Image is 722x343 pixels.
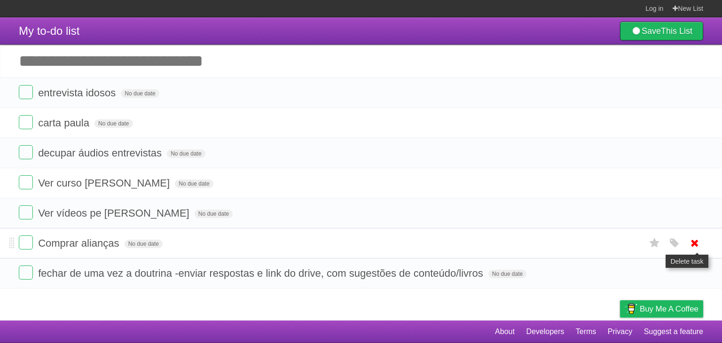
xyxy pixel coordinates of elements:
b: This List [661,26,692,36]
a: SaveThis List [620,22,703,40]
label: Done [19,175,33,189]
span: No due date [195,210,233,218]
span: No due date [488,270,526,278]
label: Done [19,145,33,159]
span: decupar áudios entrevistas [38,147,164,159]
span: No due date [125,240,163,248]
a: Terms [576,323,596,341]
span: fechar de uma vez a doutrina -enviar respostas e link do drive, com sugestões de conteúdo/livros [38,267,486,279]
span: My to-do list [19,24,79,37]
label: Done [19,85,33,99]
span: Ver curso [PERSON_NAME] [38,177,172,189]
img: Buy me a coffee [625,301,637,317]
span: No due date [121,89,159,98]
span: Buy me a coffee [640,301,698,317]
a: Suggest a feature [644,323,703,341]
a: About [495,323,515,341]
a: Privacy [608,323,632,341]
a: Buy me a coffee [620,300,703,318]
span: carta paula [38,117,92,129]
span: Ver vídeos pe [PERSON_NAME] [38,207,192,219]
a: Developers [526,323,564,341]
label: Done [19,265,33,280]
label: Done [19,115,33,129]
span: Comprar alianças [38,237,121,249]
span: No due date [167,149,205,158]
span: No due date [94,119,133,128]
label: Done [19,235,33,249]
label: Star task [646,235,664,251]
label: Done [19,205,33,219]
span: entrevista idosos [38,87,118,99]
span: No due date [175,179,213,188]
